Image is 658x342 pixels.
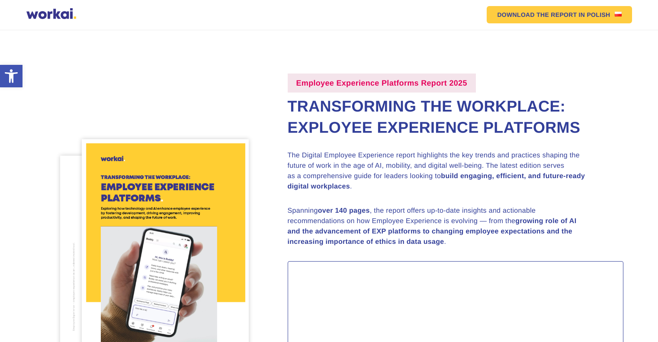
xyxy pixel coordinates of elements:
em: DOWNLOAD THE REPORT [497,12,577,18]
img: Polish flag [615,12,622,16]
p: Spanning , the report offers up-to-date insights and actionable recommendations on how Employee E... [288,206,591,247]
h2: Transforming the Workplace: Exployee Experience Platforms [288,96,623,138]
a: DOWNLOAD THE REPORTIN POLISHPolish flag [487,6,632,23]
strong: build engaging, efficient, and future-ready digital workplaces [288,173,585,190]
strong: growing role of AI and the advancement of EXP platforms to changing employee expectations and the... [288,217,577,246]
strong: over 140 pages [318,207,370,214]
label: Employee Experience Platforms Report 2025 [288,74,476,93]
p: The Digital Employee Experience report highlights the key trends and practices shaping the future... [288,150,591,192]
